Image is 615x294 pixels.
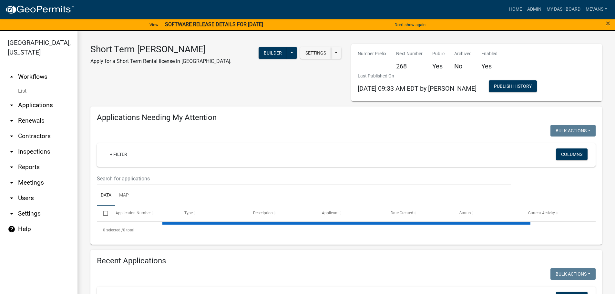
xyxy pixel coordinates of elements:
[384,206,453,221] datatable-header-cell: Date Created
[459,211,471,215] span: Status
[300,47,331,59] button: Settings
[116,211,151,215] span: Application Number
[178,206,247,221] datatable-header-cell: Type
[8,132,15,140] i: arrow_drop_down
[481,50,497,57] p: Enabled
[147,19,161,30] a: View
[606,19,610,28] span: ×
[489,80,537,92] button: Publish History
[8,225,15,233] i: help
[97,256,596,266] h4: Recent Applications
[109,206,178,221] datatable-header-cell: Application Number
[522,206,591,221] datatable-header-cell: Current Activity
[8,148,15,156] i: arrow_drop_down
[247,206,316,221] datatable-header-cell: Description
[97,172,511,185] input: Search for applications
[322,211,339,215] span: Applicant
[115,185,133,206] a: Map
[432,62,445,70] h5: Yes
[489,84,537,89] wm-modal-confirm: Workflow Publish History
[8,194,15,202] i: arrow_drop_down
[8,179,15,187] i: arrow_drop_down
[556,148,588,160] button: Columns
[253,211,273,215] span: Description
[583,3,610,15] a: Mevans
[525,3,544,15] a: Admin
[8,210,15,218] i: arrow_drop_down
[396,50,423,57] p: Next Number
[544,3,583,15] a: My Dashboard
[8,73,15,81] i: arrow_drop_up
[391,211,413,215] span: Date Created
[358,73,477,79] p: Last Published On
[8,117,15,125] i: arrow_drop_down
[528,211,555,215] span: Current Activity
[316,206,384,221] datatable-header-cell: Applicant
[481,62,497,70] h5: Yes
[105,148,132,160] a: + Filter
[103,228,123,232] span: 0 selected /
[392,19,428,30] button: Don't show again
[396,62,423,70] h5: 268
[90,57,231,65] p: Apply for a Short Term Rental license in [GEOGRAPHIC_DATA].
[606,19,610,27] button: Close
[550,268,596,280] button: Bulk Actions
[8,101,15,109] i: arrow_drop_down
[454,50,472,57] p: Archived
[184,211,193,215] span: Type
[97,113,596,122] h4: Applications Needing My Attention
[454,62,472,70] h5: No
[97,222,596,238] div: 0 total
[507,3,525,15] a: Home
[453,206,522,221] datatable-header-cell: Status
[165,21,263,27] strong: SOFTWARE RELEASE DETAILS FOR [DATE]
[358,85,477,92] span: [DATE] 09:33 AM EDT by [PERSON_NAME]
[97,185,115,206] a: Data
[432,50,445,57] p: Public
[259,47,287,59] button: Builder
[550,125,596,137] button: Bulk Actions
[358,50,386,57] p: Number Prefix
[90,44,231,55] h3: Short Term [PERSON_NAME]
[97,206,109,221] datatable-header-cell: Select
[8,163,15,171] i: arrow_drop_down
